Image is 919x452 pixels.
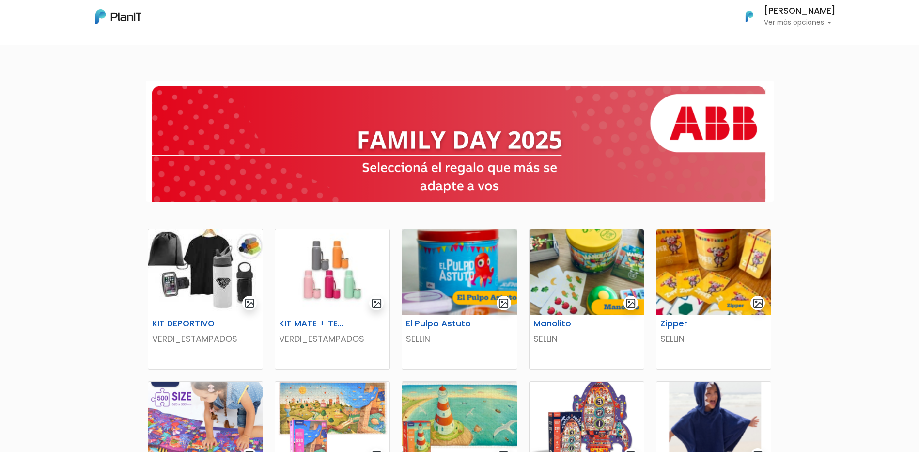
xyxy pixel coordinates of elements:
[656,229,771,315] img: thumb_Captura_de_pantalla_2025-07-29_105257.png
[656,229,771,370] a: gallery-light Zipper SELLIN
[625,298,637,309] img: gallery-light
[764,7,836,16] h6: [PERSON_NAME]
[660,333,767,345] p: SELLIN
[654,319,733,329] h6: Zipper
[148,229,263,315] img: thumb_WhatsApp_Image_2025-05-26_at_09.52.07.jpeg
[371,298,382,309] img: gallery-light
[406,333,513,345] p: SELLIN
[733,4,836,29] button: PlanIt Logo [PERSON_NAME] Ver más opciones
[528,319,607,329] h6: Manolito
[273,319,352,329] h6: KIT MATE + TERMO
[275,229,390,370] a: gallery-light KIT MATE + TERMO VERDI_ESTAMPADOS
[152,333,259,345] p: VERDI_ESTAMPADOS
[275,229,389,315] img: thumb_2000___2000-Photoroom_-_2025-07-02T103351.963.jpg
[752,298,763,309] img: gallery-light
[279,333,386,345] p: VERDI_ESTAMPADOS
[244,298,255,309] img: gallery-light
[400,319,479,329] h6: El Pulpo Astuto
[530,229,644,315] img: thumb_Captura_de_pantalla_2025-07-29_104833.png
[402,229,516,315] img: thumb_Captura_de_pantalla_2025-07-29_101456.png
[95,9,141,24] img: PlanIt Logo
[529,229,644,370] a: gallery-light Manolito SELLIN
[764,19,836,26] p: Ver más opciones
[146,319,225,329] h6: KIT DEPORTIVO
[402,229,517,370] a: gallery-light El Pulpo Astuto SELLIN
[739,6,760,27] img: PlanIt Logo
[533,333,640,345] p: SELLIN
[498,298,509,309] img: gallery-light
[148,229,263,370] a: gallery-light KIT DEPORTIVO VERDI_ESTAMPADOS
